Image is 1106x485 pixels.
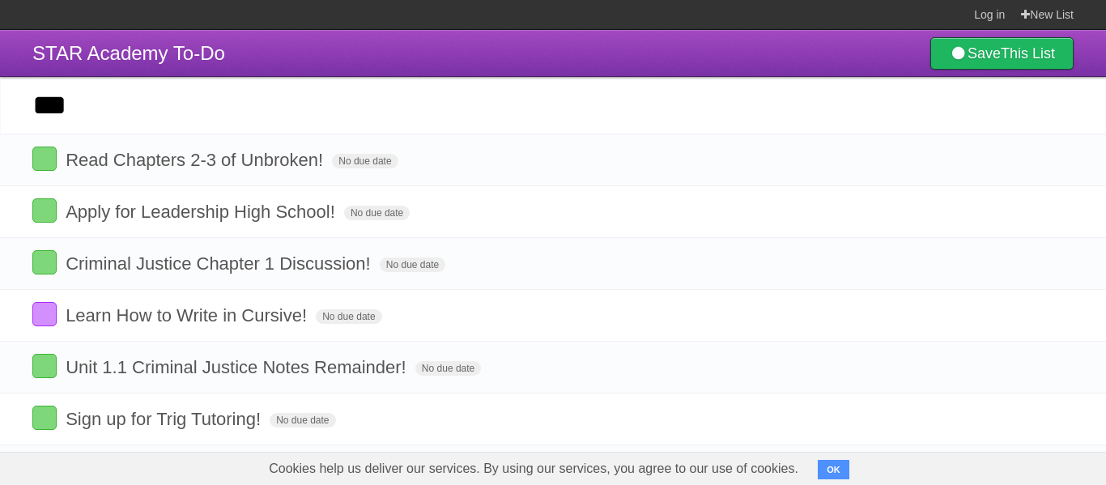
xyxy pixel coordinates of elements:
[32,250,57,274] label: Done
[32,198,57,223] label: Done
[818,460,849,479] button: OK
[66,202,339,222] span: Apply for Leadership High School!
[66,253,375,274] span: Criminal Justice Chapter 1 Discussion!
[344,206,410,220] span: No due date
[66,150,327,170] span: Read Chapters 2-3 of Unbroken!
[1001,45,1055,62] b: This List
[32,42,225,64] span: STAR Academy To-Do
[270,413,335,428] span: No due date
[32,302,57,326] label: Done
[66,409,265,429] span: Sign up for Trig Tutoring!
[332,154,398,168] span: No due date
[32,406,57,430] label: Done
[415,361,481,376] span: No due date
[380,257,445,272] span: No due date
[930,37,1074,70] a: SaveThis List
[32,354,57,378] label: Done
[66,305,311,325] span: Learn How to Write in Cursive!
[66,357,410,377] span: Unit 1.1 Criminal Justice Notes Remainder!
[32,147,57,171] label: Done
[316,309,381,324] span: No due date
[253,453,815,485] span: Cookies help us deliver our services. By using our services, you agree to our use of cookies.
